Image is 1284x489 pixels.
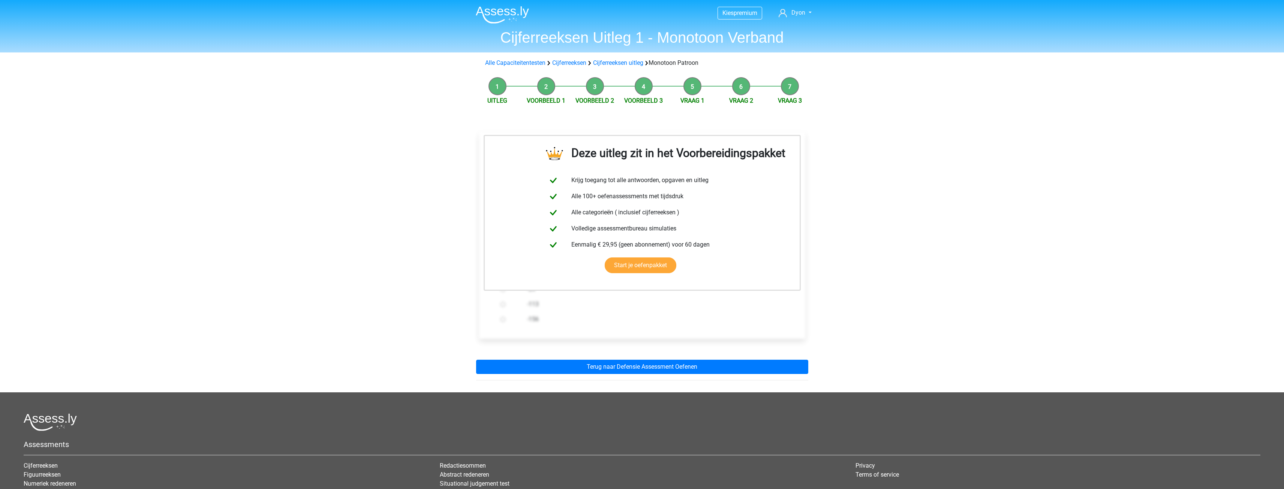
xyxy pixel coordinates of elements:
a: Cijferreeksen uitleg [593,59,643,66]
a: Privacy [856,462,875,469]
a: Voorbeeld 3 [624,97,663,104]
a: Cijferreeksen [24,462,58,469]
a: Cijferreeksen [552,59,586,66]
a: Vraag 2 [729,97,753,104]
a: Situational judgement test [440,480,509,487]
a: Alle Capaciteitentesten [485,59,545,66]
label: -113 [527,300,781,309]
span: Kies [722,9,734,16]
h5: Assessments [24,440,1260,449]
span: premium [734,9,757,16]
img: Assessly [476,6,529,24]
span: Dyon [791,9,805,16]
h1: Cijferreeksen Uitleg 1 - Monotoon Verband [470,28,815,46]
a: Voorbeeld 2 [575,97,614,104]
a: Terms of service [856,471,899,478]
a: Voorbeeld 1 [527,97,565,104]
a: Dyon [776,8,814,17]
a: Start je oefenpakket [605,257,676,273]
a: Redactiesommen [440,462,486,469]
img: Assessly logo [24,413,77,431]
label: -156 [527,315,781,324]
a: Terug naar Defensie Assessment Oefenen [476,360,808,374]
a: Kiespremium [718,8,762,18]
a: Abstract redeneren [440,471,489,478]
a: Figuurreeksen [24,471,61,478]
a: Vraag 1 [680,97,704,104]
div: Monotoon Patroon [482,58,802,67]
a: Vraag 3 [778,97,802,104]
a: Numeriek redeneren [24,480,76,487]
a: Uitleg [487,97,507,104]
